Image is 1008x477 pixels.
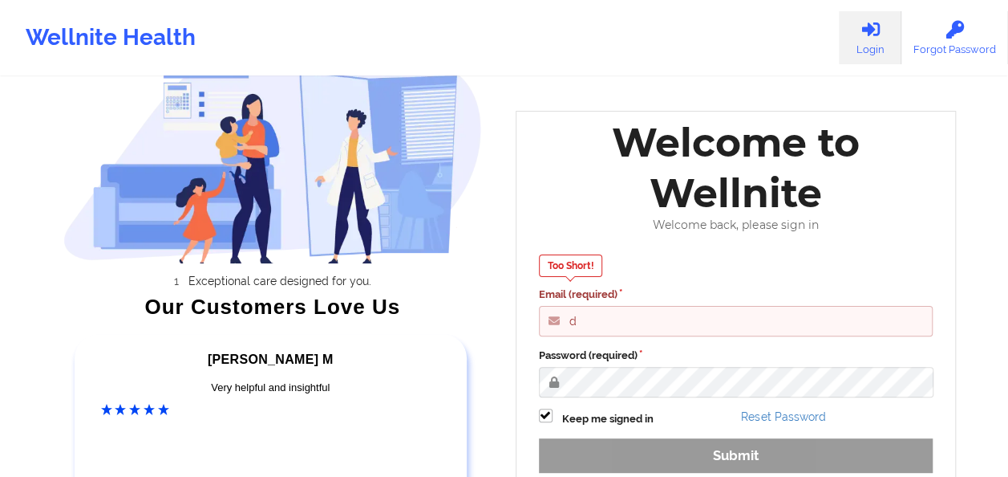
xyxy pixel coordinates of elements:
[539,255,603,277] div: Too Short!
[63,35,482,263] img: wellnite-auth-hero_200.c722682e.png
[539,287,933,303] label: Email (required)
[741,410,825,423] a: Reset Password
[208,353,334,366] span: [PERSON_NAME] M
[101,380,441,396] div: Very helpful and insightful
[528,218,945,232] div: Welcome back, please sign in
[528,117,945,218] div: Welcome to Wellnite
[63,299,482,315] div: Our Customers Love Us
[562,411,654,427] label: Keep me signed in
[78,275,482,287] li: Exceptional care designed for you.
[901,11,1008,64] a: Forgot Password
[539,348,933,364] label: Password (required)
[539,306,933,336] input: Email address
[839,11,901,64] a: Login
